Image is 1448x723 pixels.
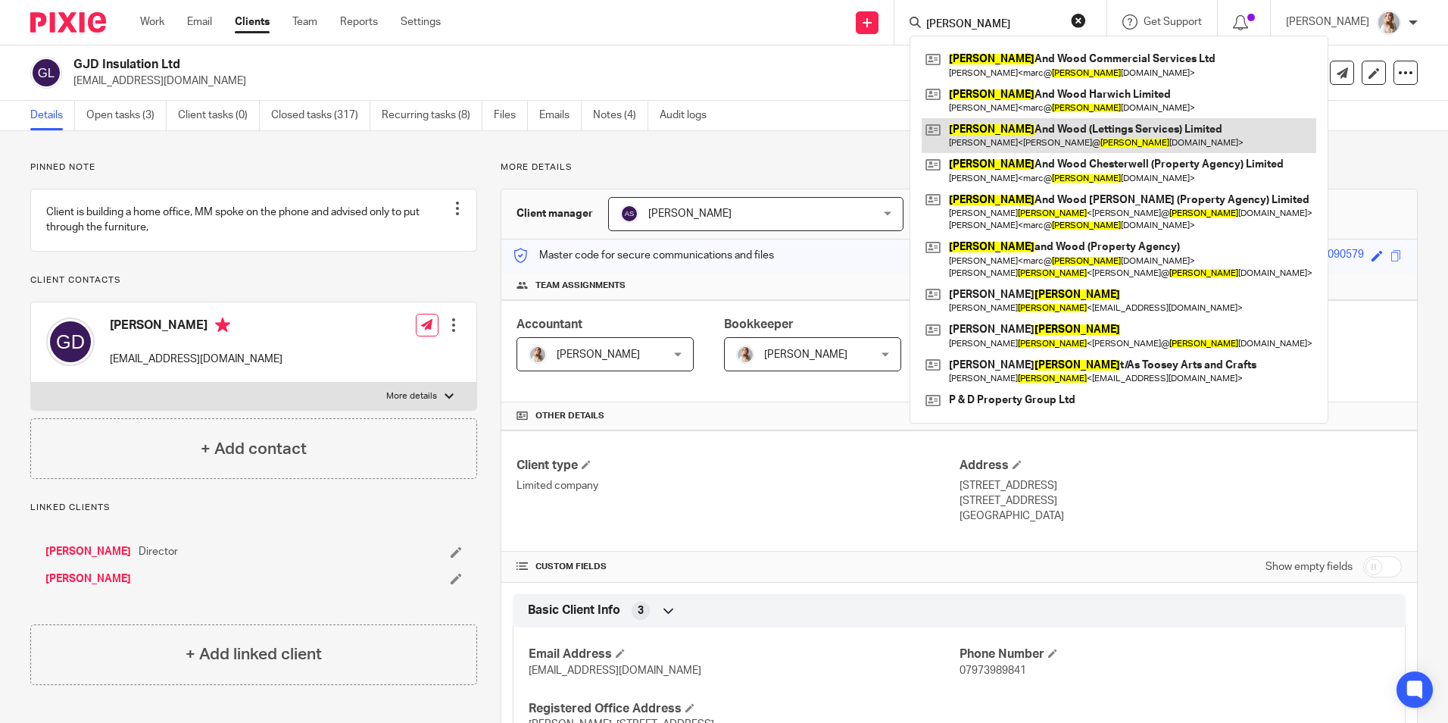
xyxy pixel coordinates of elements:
img: IMG_9968.jpg [736,346,754,364]
h4: + Add contact [201,437,307,461]
div: dunn090579 [1303,247,1364,264]
a: Work [140,14,164,30]
span: [EMAIL_ADDRESS][DOMAIN_NAME] [529,665,701,676]
span: Director [139,544,178,559]
img: IMG_9968.jpg [529,346,547,364]
a: Open tasks (3) [86,101,167,130]
a: Settings [401,14,441,30]
p: Client contacts [30,274,477,286]
p: [EMAIL_ADDRESS][DOMAIN_NAME] [73,74,1212,89]
p: More details [501,161,1418,174]
a: Reports [340,14,378,30]
img: svg%3E [30,57,62,89]
p: Linked clients [30,502,477,514]
span: 07973989841 [960,665,1026,676]
p: Limited company [516,478,959,493]
span: [PERSON_NAME] [557,349,640,360]
p: Pinned note [30,161,477,174]
img: IMG_9968.jpg [1377,11,1401,35]
a: [PERSON_NAME] [45,544,131,559]
h4: Client type [516,458,959,474]
h4: Email Address [529,646,959,662]
span: Basic Client Info [528,602,620,618]
a: Emails [539,101,582,130]
a: Email [187,14,212,30]
h3: Client manager [516,206,593,221]
h4: [PERSON_NAME] [110,318,282,336]
p: [GEOGRAPHIC_DATA] [960,509,1402,524]
p: Master code for secure communications and files [513,248,774,263]
p: [STREET_ADDRESS] [960,478,1402,493]
img: svg%3E [620,205,638,223]
h2: GJD Insulation Ltd [73,57,984,73]
input: Search [925,18,1061,32]
a: Files [494,101,528,130]
span: [PERSON_NAME] [764,349,847,360]
h4: CUSTOM FIELDS [516,561,959,573]
a: Audit logs [660,101,718,130]
h4: + Add linked client [186,643,322,666]
label: Show empty fields [1265,559,1353,574]
span: Get Support [1144,17,1202,27]
a: Team [292,14,317,30]
a: Notes (4) [593,101,648,130]
h4: Phone Number [960,646,1390,662]
p: More details [386,390,437,402]
a: Clients [235,14,270,30]
p: [STREET_ADDRESS] [960,493,1402,509]
img: Pixie [30,12,106,33]
h4: Address [960,458,1402,474]
span: [PERSON_NAME] [648,208,732,219]
h4: Registered Office Address [529,701,959,717]
a: Details [30,101,75,130]
span: Bookkeeper [724,318,794,330]
a: [PERSON_NAME] [45,571,131,587]
img: svg%3E [46,318,95,366]
a: Client tasks (0) [178,101,260,130]
i: Primary [215,318,230,333]
p: [EMAIL_ADDRESS][DOMAIN_NAME] [110,352,282,367]
span: Team assignments [535,280,626,292]
p: [PERSON_NAME] [1286,14,1369,30]
span: 3 [638,603,644,618]
a: Closed tasks (317) [271,101,370,130]
span: Other details [535,410,604,422]
a: Recurring tasks (8) [382,101,482,130]
button: Clear [1071,13,1086,28]
span: Accountant [516,318,582,330]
